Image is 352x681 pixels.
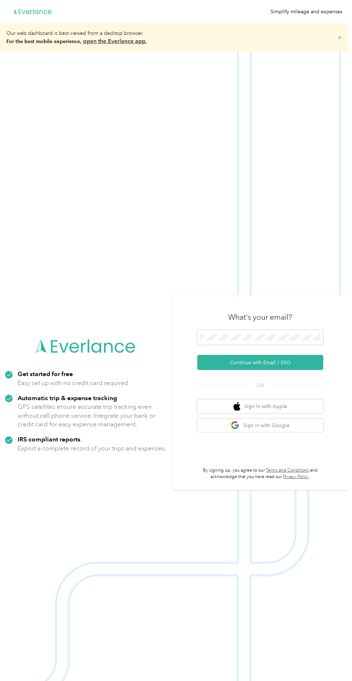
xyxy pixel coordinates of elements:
[247,382,273,389] span: OR
[228,312,292,322] h3: What's your email?
[18,402,167,429] p: GPS satellites ensure accurate trip tracking even without cell phone service. Integrate your bank...
[197,399,323,413] button: apple logoSign in with Apple
[233,402,241,411] img: apple logo
[266,468,309,473] a: Terms and Conditions
[18,379,128,388] p: Easy set up with no credit card required
[283,474,309,480] a: Privacy Policy
[83,38,147,45] a: open the Everlance app.
[6,38,147,45] b: For the best mobile experience,
[18,394,117,402] strong: Automatic trip & expense tracking
[197,355,323,370] button: Continue with Email / SSO
[6,29,147,46] p: Our web dashboard is best viewed from a desktop browser.
[18,444,166,453] p: Export a complete record of your trips and expenses.
[231,421,240,430] img: google logo
[197,467,323,480] p: By signing up, you agree to our and acknowledge that you have read our .
[18,370,73,377] strong: Get started for free
[270,8,342,15] div: Simplify mileage and expenses
[18,435,80,443] strong: IRS compliant reports
[197,418,323,432] button: google logoSign in with Google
